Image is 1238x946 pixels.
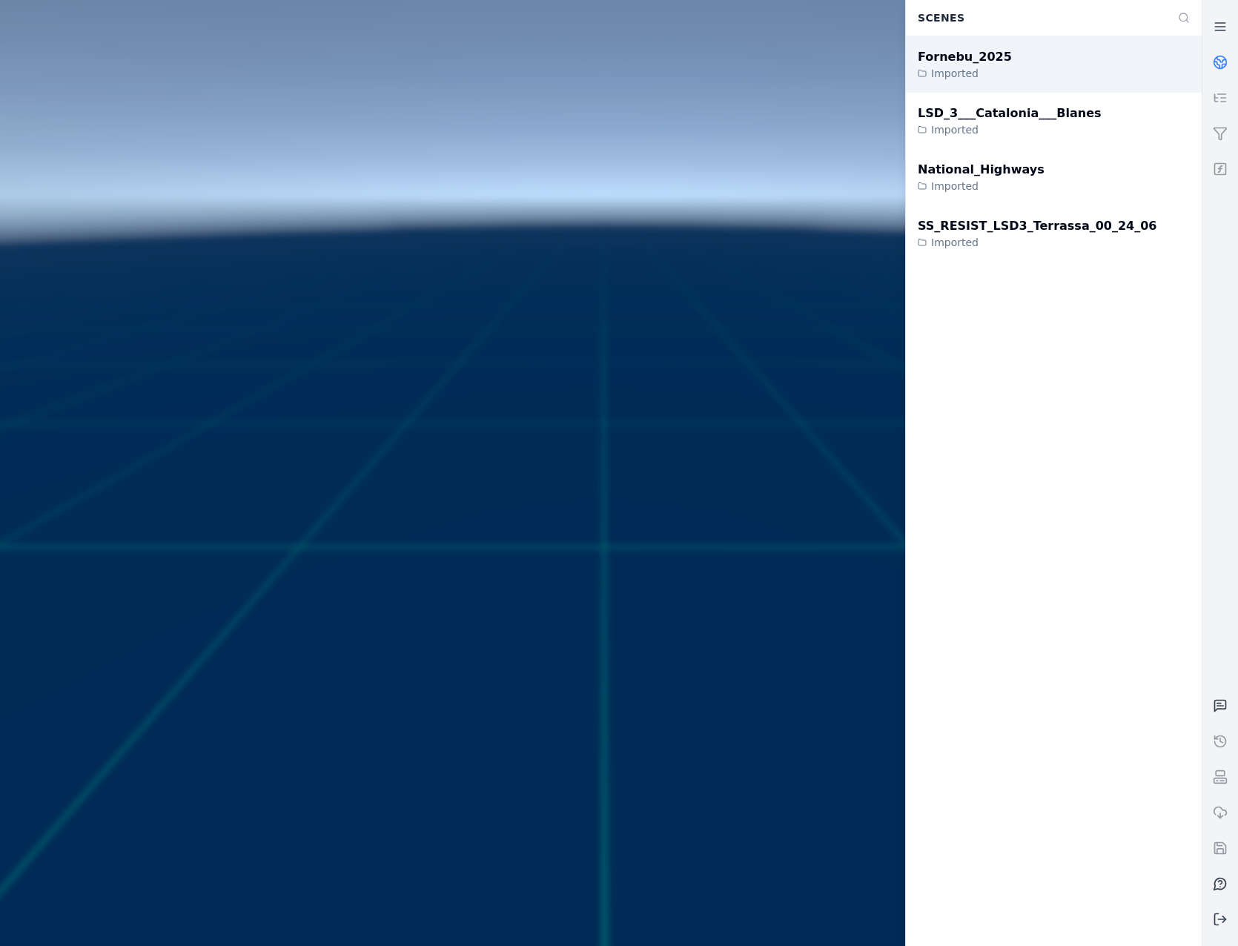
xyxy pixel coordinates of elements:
[918,66,1012,81] div: Imported
[918,217,1156,235] div: SS_RESIST_LSD3_Terrassa_00_24_06
[909,4,1169,32] div: Scenes
[918,161,1045,179] div: National_Highways
[918,105,1102,122] div: LSD_3___Catalonia___Blanes
[918,122,1102,137] div: Imported
[918,179,1045,193] div: Imported
[918,235,1156,250] div: Imported
[918,48,1012,66] div: Fornebu_2025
